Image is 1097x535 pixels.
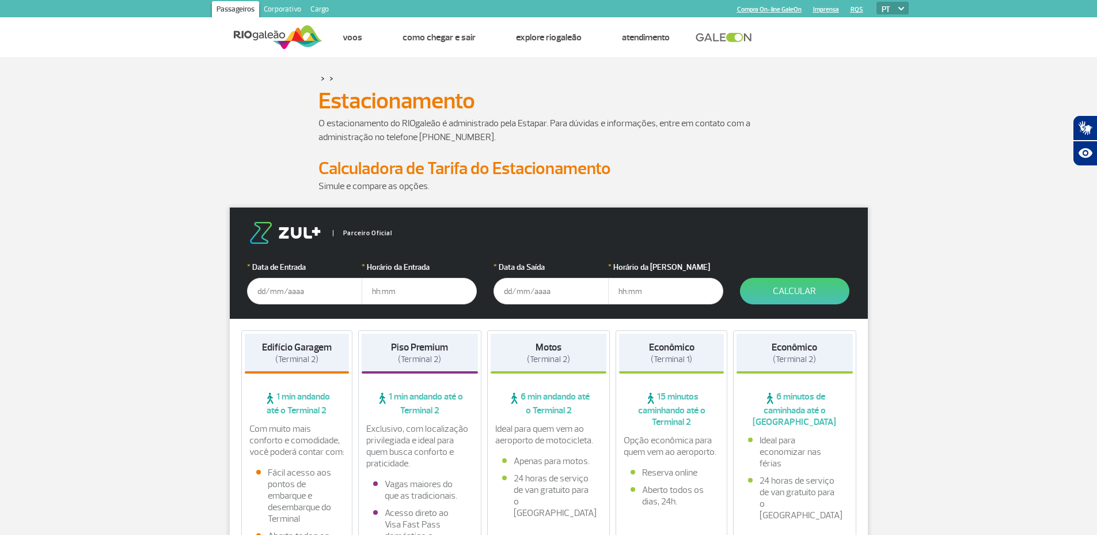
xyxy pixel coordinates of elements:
li: 24 horas de serviço de van gratuito para o [GEOGRAPHIC_DATA] [502,473,595,519]
input: hh:mm [608,278,723,304]
li: 24 horas de serviço de van gratuito para o [GEOGRAPHIC_DATA] [748,475,841,521]
input: dd/mm/aaaa [247,278,362,304]
button: Abrir recursos assistivos. [1073,141,1097,166]
p: Com muito mais conforto e comodidade, você poderá contar com: [249,423,345,458]
span: 6 minutos de caminhada até o [GEOGRAPHIC_DATA] [737,391,853,428]
li: Ideal para economizar nas férias [748,435,841,469]
label: Data da Saída [494,261,609,273]
span: 1 min andando até o Terminal 2 [362,391,478,416]
li: Reserva online [631,467,712,479]
strong: Motos [536,341,561,353]
p: Simule e compare as opções. [318,179,779,193]
strong: Edifício Garagem [262,341,332,353]
a: Como chegar e sair [403,32,476,43]
button: Calcular [740,278,849,304]
span: (Terminal 2) [398,354,441,365]
span: 1 min andando até o Terminal 2 [245,391,350,416]
a: Cargo [306,1,333,20]
input: hh:mm [362,278,477,304]
p: Exclusivo, com localização privilegiada e ideal para quem busca conforto e praticidade. [366,423,473,469]
span: 6 min andando até o Terminal 2 [491,391,607,416]
strong: Piso Premium [391,341,448,353]
strong: Econômico [649,341,694,353]
label: Data de Entrada [247,261,362,273]
label: Horário da [PERSON_NAME] [608,261,723,273]
button: Abrir tradutor de língua de sinais. [1073,115,1097,141]
img: logo-zul.png [247,222,323,244]
a: Explore RIOgaleão [516,32,582,43]
a: Compra On-line GaleOn [737,6,802,13]
a: Corporativo [259,1,306,20]
span: (Terminal 2) [275,354,318,365]
a: Imprensa [813,6,839,13]
li: Vagas maiores do que as tradicionais. [373,479,466,502]
li: Fácil acesso aos pontos de embarque e desembarque do Terminal [256,467,338,525]
span: (Terminal 1) [651,354,692,365]
span: (Terminal 2) [773,354,816,365]
a: Voos [343,32,362,43]
p: Opção econômica para quem vem ao aeroporto. [624,435,719,458]
label: Horário da Entrada [362,261,477,273]
p: Ideal para quem vem ao aeroporto de motocicleta. [495,423,602,446]
input: dd/mm/aaaa [494,278,609,304]
a: RQS [851,6,863,13]
div: Plugin de acessibilidade da Hand Talk. [1073,115,1097,166]
span: Parceiro Oficial [333,230,392,236]
a: Passageiros [212,1,259,20]
a: > [321,71,325,85]
strong: Econômico [772,341,817,353]
h1: Estacionamento [318,91,779,111]
span: 15 minutos caminhando até o Terminal 2 [619,391,724,428]
a: Atendimento [622,32,670,43]
span: (Terminal 2) [527,354,570,365]
a: > [329,71,333,85]
li: Aberto todos os dias, 24h. [631,484,712,507]
p: O estacionamento do RIOgaleão é administrado pela Estapar. Para dúvidas e informações, entre em c... [318,116,779,144]
h2: Calculadora de Tarifa do Estacionamento [318,158,779,179]
li: Apenas para motos. [502,455,595,467]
